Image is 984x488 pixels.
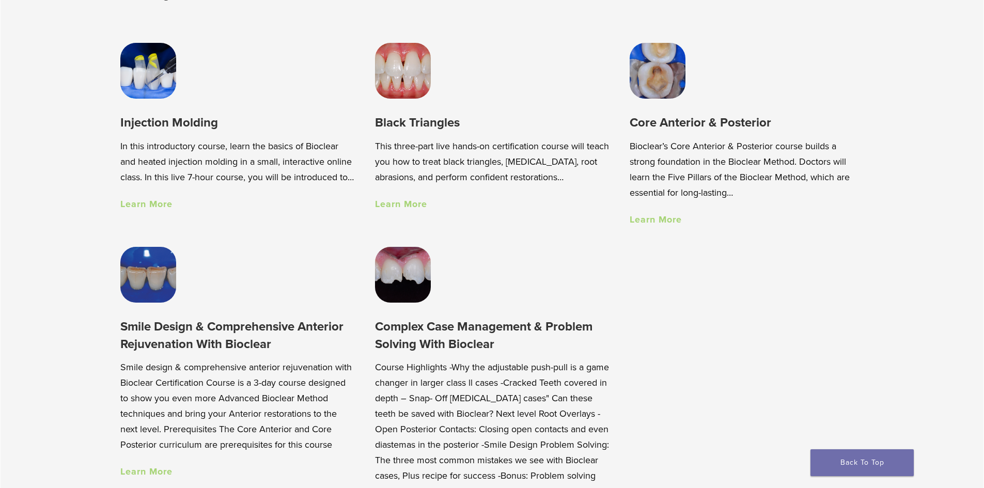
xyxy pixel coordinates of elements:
[120,198,173,210] a: Learn More
[375,318,609,353] h3: Complex Case Management & Problem Solving With Bioclear
[120,114,354,131] h3: Injection Molding
[810,449,914,476] a: Back To Top
[630,114,864,131] h3: Core Anterior & Posterior
[630,214,682,225] a: Learn More
[375,114,609,131] h3: Black Triangles
[375,138,609,185] p: This three-part live hands-on certification course will teach you how to treat black triangles, [...
[120,466,173,477] a: Learn More
[120,318,354,353] h3: Smile Design & Comprehensive Anterior Rejuvenation With Bioclear
[375,198,427,210] a: Learn More
[120,138,354,185] p: In this introductory course, learn the basics of Bioclear and heated injection molding in a small...
[120,359,354,452] p: Smile design & comprehensive anterior rejuvenation with Bioclear Certification Course is a 3-day ...
[630,138,864,200] p: Bioclear’s Core Anterior & Posterior course builds a strong foundation in the Bioclear Method. Do...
